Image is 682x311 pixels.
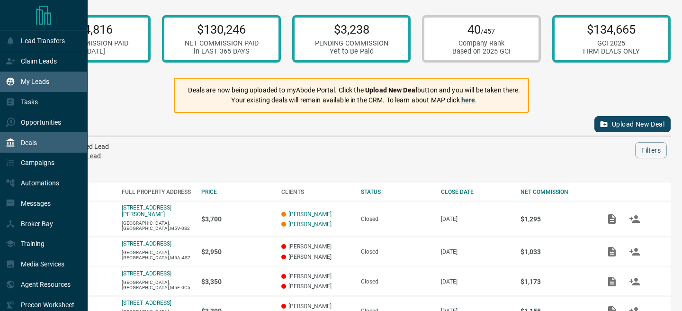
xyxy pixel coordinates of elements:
[281,283,352,290] p: [PERSON_NAME]
[185,22,259,37] p: $130,246
[185,47,259,55] div: in LAST 365 DAYS
[122,300,171,306] a: [STREET_ADDRESS]
[54,39,128,47] div: NET COMMISSION PAID
[122,204,171,218] a: [STREET_ADDRESS][PERSON_NAME]
[315,22,388,37] p: $3,238
[201,189,272,195] div: PRICE
[583,39,640,47] div: GCI 2025
[594,116,671,132] button: Upload New Deal
[601,278,623,284] span: Add / View Documents
[281,303,352,310] p: [PERSON_NAME]
[441,278,511,285] p: [DATE]
[520,189,591,195] div: NET COMMISSION
[452,47,511,55] div: Based on 2025 GCI
[188,95,520,105] p: Your existing deals will remain available in the CRM. To learn about MAP click .
[623,278,646,284] span: Match Clients
[481,27,495,36] span: /457
[441,189,511,195] div: CLOSE DATE
[520,215,591,223] p: $1,295
[281,254,352,260] p: [PERSON_NAME]
[281,189,352,195] div: CLIENTS
[122,250,192,260] p: [GEOGRAPHIC_DATA],[GEOGRAPHIC_DATA],M5A-4S7
[461,96,476,104] a: here
[361,189,431,195] div: STATUS
[635,142,667,158] button: Filters
[583,22,640,37] p: $134,665
[54,22,128,37] p: $94,816
[288,221,332,228] a: [PERSON_NAME]
[188,85,520,95] p: Deals are now being uploaded to myAbode Portal. Click the button and you will be taken there.
[281,273,352,280] p: [PERSON_NAME]
[623,248,646,255] span: Match Clients
[54,47,128,55] div: in [DATE]
[122,220,192,231] p: [GEOGRAPHIC_DATA],[GEOGRAPHIC_DATA],M5V-0S2
[452,39,511,47] div: Company Rank
[315,39,388,47] div: PENDING COMMISSION
[122,270,171,277] a: [STREET_ADDRESS]
[288,211,332,218] a: [PERSON_NAME]
[601,215,623,222] span: Add / View Documents
[601,248,623,255] span: Add / View Documents
[185,39,259,47] div: NET COMMISSION PAID
[520,278,591,285] p: $1,173
[201,215,272,223] p: $3,700
[361,278,431,285] div: Closed
[201,248,272,256] p: $2,950
[122,240,171,247] a: [STREET_ADDRESS]
[122,189,192,195] div: FULL PROPERTY ADDRESS
[520,248,591,256] p: $1,033
[583,47,640,55] div: FIRM DEALS ONLY
[361,216,431,222] div: Closed
[441,248,511,255] p: [DATE]
[623,215,646,222] span: Match Clients
[315,47,388,55] div: Yet to Be Paid
[441,216,511,222] p: [DATE]
[281,243,352,250] p: [PERSON_NAME]
[201,278,272,285] p: $3,350
[365,86,417,94] strong: Upload New Deal
[361,248,431,255] div: Closed
[452,22,511,37] p: 40
[122,280,192,290] p: [GEOGRAPHIC_DATA],[GEOGRAPHIC_DATA],M5E-0C5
